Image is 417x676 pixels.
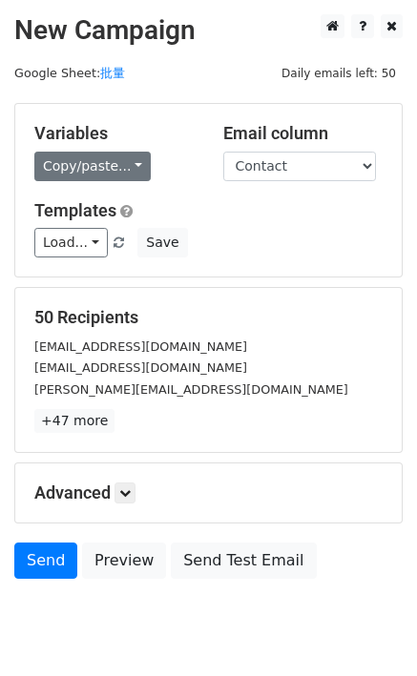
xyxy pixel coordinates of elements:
[82,543,166,579] a: Preview
[322,584,417,676] iframe: Chat Widget
[137,228,187,257] button: Save
[14,14,403,47] h2: New Campaign
[223,123,384,144] h5: Email column
[34,382,348,397] small: [PERSON_NAME][EMAIL_ADDRESS][DOMAIN_NAME]
[34,228,108,257] a: Load...
[34,152,151,181] a: Copy/paste...
[14,543,77,579] a: Send
[34,360,247,375] small: [EMAIL_ADDRESS][DOMAIN_NAME]
[171,543,316,579] a: Send Test Email
[34,339,247,354] small: [EMAIL_ADDRESS][DOMAIN_NAME]
[275,66,403,80] a: Daily emails left: 50
[34,123,195,144] h5: Variables
[34,307,383,328] h5: 50 Recipients
[34,482,383,503] h5: Advanced
[34,409,115,433] a: +47 more
[275,63,403,84] span: Daily emails left: 50
[100,66,125,80] a: 批量
[34,200,116,220] a: Templates
[14,66,125,80] small: Google Sheet:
